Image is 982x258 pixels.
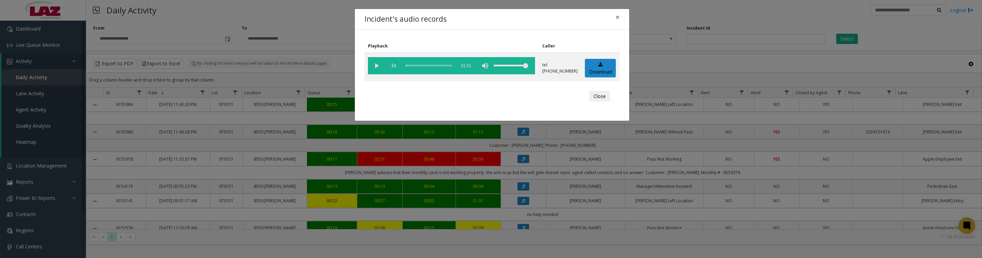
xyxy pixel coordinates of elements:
th: Playback [364,39,539,53]
h4: Incident's audio records [364,14,447,25]
th: Caller [539,39,581,53]
a: Download [585,59,616,78]
button: Close [611,9,624,26]
button: Close [589,91,610,102]
div: scrub bar [406,57,452,74]
p: tel:[PHONE_NUMBER] [542,62,578,74]
span: playback speed button [385,57,402,74]
div: volume level [494,57,528,74]
span: × [615,12,620,22]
